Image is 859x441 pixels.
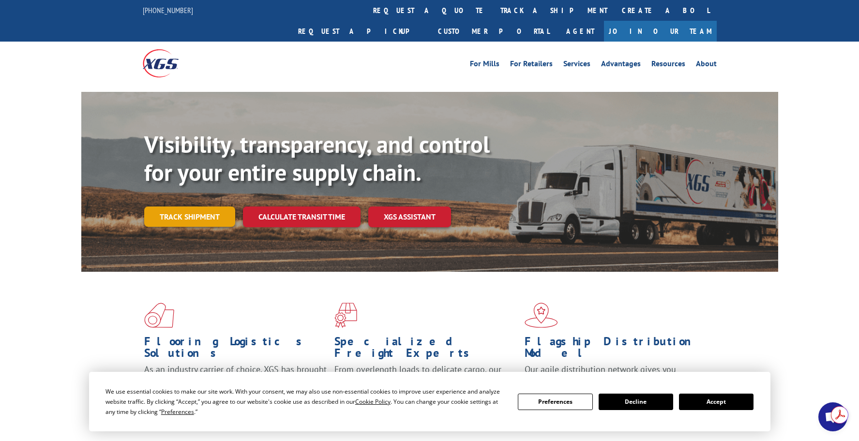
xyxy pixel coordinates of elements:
[105,386,506,417] div: We use essential cookies to make our site work. With your consent, we may also use non-essential ...
[818,402,847,431] div: Open chat
[679,394,754,410] button: Accept
[143,5,193,15] a: [PHONE_NUMBER]
[144,129,490,187] b: Visibility, transparency, and control for your entire supply chain.
[243,206,361,227] a: Calculate transit time
[696,60,717,71] a: About
[355,397,391,406] span: Cookie Policy
[557,21,604,42] a: Agent
[334,336,517,364] h1: Specialized Freight Experts
[144,336,327,364] h1: Flooring Logistics Solutions
[144,364,327,398] span: As an industry carrier of choice, XGS has brought innovation and dedication to flooring logistics...
[651,60,685,71] a: Resources
[525,336,708,364] h1: Flagship Distribution Model
[161,408,194,416] span: Preferences
[604,21,717,42] a: Join Our Team
[601,60,641,71] a: Advantages
[470,60,499,71] a: For Mills
[291,21,431,42] a: Request a pickup
[525,364,703,386] span: Our agile distribution network gives you nationwide inventory management on demand.
[334,303,357,328] img: xgs-icon-focused-on-flooring-red
[89,372,770,431] div: Cookie Consent Prompt
[525,303,558,328] img: xgs-icon-flagship-distribution-model-red
[518,394,592,410] button: Preferences
[563,60,590,71] a: Services
[334,364,517,407] p: From overlength loads to delicate cargo, our experienced staff knows the best way to move your fr...
[431,21,557,42] a: Customer Portal
[599,394,673,410] button: Decline
[510,60,553,71] a: For Retailers
[368,206,451,227] a: XGS ASSISTANT
[144,303,174,328] img: xgs-icon-total-supply-chain-intelligence-red
[144,206,235,227] a: Track shipment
